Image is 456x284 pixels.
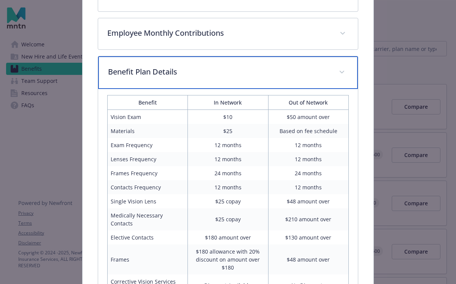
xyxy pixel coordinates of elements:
[107,152,187,166] td: Lenses Frequency
[268,244,348,274] td: $48 amount over
[188,95,268,109] th: In Network
[108,66,330,78] p: Benefit Plan Details
[107,95,187,109] th: Benefit
[188,244,268,274] td: $180 allowance with 20% discount on amount over $180
[188,230,268,244] td: $180 amount over
[188,109,268,124] td: $10
[107,194,187,208] td: Single Vision Lens
[188,124,268,138] td: $25
[268,230,348,244] td: $130 amount over
[107,166,187,180] td: Frames Frequency
[107,109,187,124] td: Vision Exam
[107,138,187,152] td: Exam Frequency
[268,109,348,124] td: $50 amount over
[107,230,187,244] td: Elective Contacts
[107,208,187,230] td: Medically Necessary Contacts
[188,152,268,166] td: 12 months
[268,194,348,208] td: $48 amount over
[268,152,348,166] td: 12 months
[107,244,187,274] td: Frames
[188,180,268,194] td: 12 months
[188,194,268,208] td: $25 copay
[268,95,348,109] th: Out of Network
[268,138,348,152] td: 12 months
[268,208,348,230] td: $210 amount over
[107,27,330,39] p: Employee Monthly Contributions
[188,208,268,230] td: $25 copay
[268,166,348,180] td: 24 months
[98,18,358,49] div: Employee Monthly Contributions
[107,124,187,138] td: Materials
[188,166,268,180] td: 24 months
[107,180,187,194] td: Contacts Frequency
[268,180,348,194] td: 12 months
[188,138,268,152] td: 12 months
[98,56,358,89] div: Benefit Plan Details
[268,124,348,138] td: Based on fee schedule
